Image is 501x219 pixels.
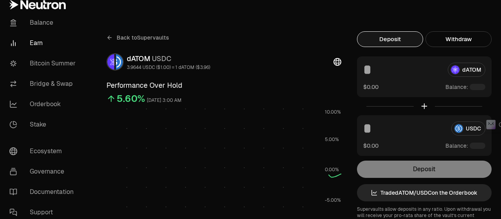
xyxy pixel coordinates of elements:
span: Back to Supervaults [117,34,169,42]
a: Orderbook [3,94,85,114]
a: Earn [3,33,85,53]
tspan: 10.00% [325,109,341,115]
img: USDC Logo [116,54,123,70]
a: Bridge & Swap [3,74,85,94]
button: Deposit [357,31,423,47]
a: Bitcoin Summer [3,53,85,74]
h3: Performance Over Hold [106,80,341,91]
span: USDC [152,54,171,63]
button: $0.00 [363,83,378,91]
img: dATOM Logo [107,54,114,70]
div: dATOM [127,53,210,64]
div: 3.9644 USDC ($1.00) = 1 dATOM ($3.96) [127,64,210,71]
a: Back toSupervaults [106,31,169,44]
tspan: -5.00% [325,197,341,203]
tspan: 5.00% [325,136,339,143]
div: 5.60% [117,92,145,105]
a: TradedATOM/USDCon the Orderbook [357,184,492,201]
a: Balance [3,13,85,33]
a: Governance [3,161,85,182]
button: $0.00 [363,142,378,150]
span: Balance: [445,83,468,91]
a: Stake [3,114,85,135]
button: Withdraw [425,31,492,47]
a: Documentation [3,182,85,202]
div: [DATE] 3:00 AM [147,96,182,105]
a: Ecosystem [3,141,85,161]
tspan: 0.00% [325,167,339,173]
span: Balance: [445,142,468,150]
